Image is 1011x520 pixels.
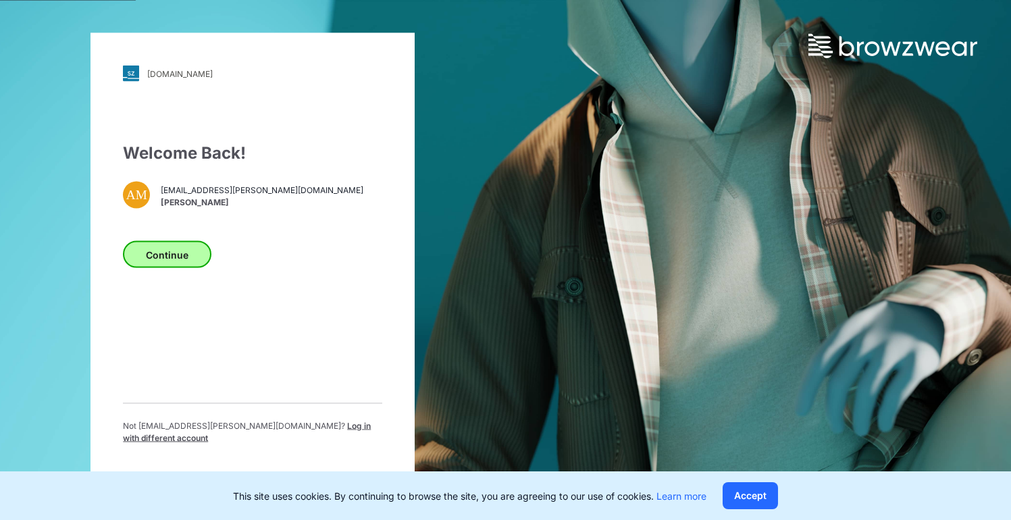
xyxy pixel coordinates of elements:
[123,182,150,209] div: AM
[161,196,363,208] span: [PERSON_NAME]
[123,420,382,444] p: Not [EMAIL_ADDRESS][PERSON_NAME][DOMAIN_NAME] ?
[123,141,382,165] div: Welcome Back!
[123,66,382,82] a: [DOMAIN_NAME]
[123,66,139,82] img: svg+xml;base64,PHN2ZyB3aWR0aD0iMjgiIGhlaWdodD0iMjgiIHZpZXdCb3g9IjAgMCAyOCAyOCIgZmlsbD0ibm9uZSIgeG...
[723,482,778,509] button: Accept
[161,184,363,196] span: [EMAIL_ADDRESS][PERSON_NAME][DOMAIN_NAME]
[656,490,706,502] a: Learn more
[123,241,211,268] button: Continue
[147,68,213,78] div: [DOMAIN_NAME]
[808,34,977,58] img: browzwear-logo.73288ffb.svg
[233,489,706,503] p: This site uses cookies. By continuing to browse the site, you are agreeing to our use of cookies.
